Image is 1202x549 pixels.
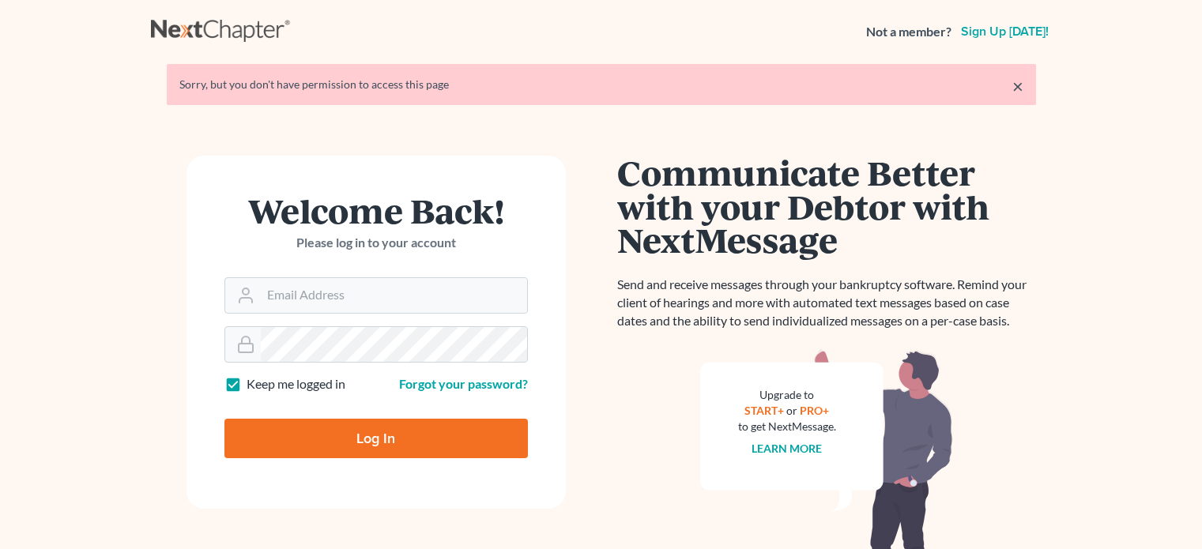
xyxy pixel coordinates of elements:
[224,234,528,252] p: Please log in to your account
[261,278,527,313] input: Email Address
[179,77,1023,92] div: Sorry, but you don't have permission to access this page
[958,25,1052,38] a: Sign up [DATE]!
[617,156,1036,257] h1: Communicate Better with your Debtor with NextMessage
[744,404,784,417] a: START+
[738,419,836,434] div: to get NextMessage.
[247,375,345,393] label: Keep me logged in
[224,419,528,458] input: Log In
[1012,77,1023,96] a: ×
[800,404,829,417] a: PRO+
[738,387,836,403] div: Upgrade to
[224,194,528,227] h1: Welcome Back!
[786,404,797,417] span: or
[752,442,822,455] a: Learn more
[866,23,951,41] strong: Not a member?
[399,376,528,391] a: Forgot your password?
[617,276,1036,330] p: Send and receive messages through your bankruptcy software. Remind your client of hearings and mo...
